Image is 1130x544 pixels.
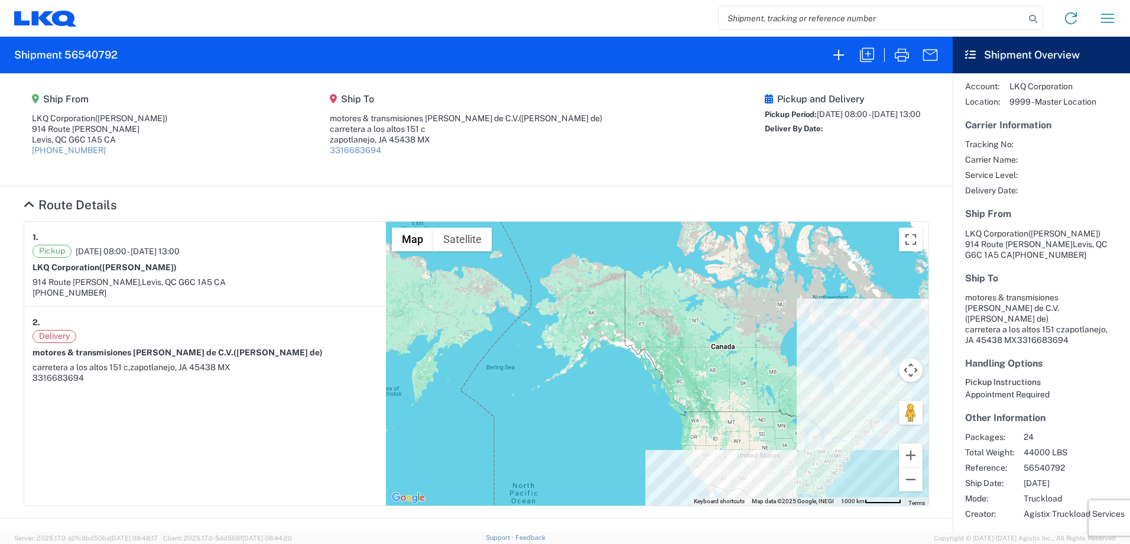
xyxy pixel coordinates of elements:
input: Shipment, tracking or reference number [719,7,1025,30]
span: Mode: [965,493,1014,504]
span: Pickup Period: [765,110,817,119]
span: ([PERSON_NAME]) [95,114,167,123]
div: motores & transmisiones [PERSON_NAME] de C.V. [330,113,602,124]
h6: Pickup Instructions [965,377,1118,387]
address: Levis, QC G6C 1A5 CA [965,228,1118,260]
span: [DATE] 08:00 - [DATE] 13:00 [817,109,921,119]
span: Account: [965,81,1000,92]
span: Client: 2025.17.0-5dd568f [163,535,292,542]
img: Google [389,490,428,506]
strong: 1. [33,230,38,245]
span: 1000 km [841,498,865,504]
h5: Pickup and Delivery [765,93,921,105]
a: Support [486,534,515,541]
span: Tracking No: [965,139,1018,150]
span: 24 [1024,432,1125,442]
div: 914 Route [PERSON_NAME] [32,124,167,134]
span: LKQ Corporation [1009,81,1096,92]
span: Deliver By Date: [765,124,823,133]
div: [PHONE_NUMBER] [33,287,378,298]
span: 44000 LBS [1024,447,1125,458]
a: 3316683694 [330,145,381,155]
div: zapotlanejo, JA 45438 MX [330,134,602,145]
span: Total Weight: [965,447,1014,458]
div: Levis, QC G6C 1A5 CA [32,134,167,145]
span: Ship Date: [965,478,1014,488]
div: 3316683694 [33,373,378,383]
span: Packages: [965,432,1014,442]
a: [PHONE_NUMBER] [32,145,106,155]
span: Server: 2025.17.0-a2fc8bd50ba [14,535,158,542]
span: ([PERSON_NAME]) [1028,229,1100,238]
button: Toggle fullscreen view [899,228,923,251]
h5: Ship From [32,93,167,105]
span: [DATE] 08:44:20 [242,535,292,542]
span: Delivery [33,330,76,343]
span: 914 Route [PERSON_NAME] [965,239,1073,249]
strong: LKQ Corporation [33,263,177,272]
button: Map camera controls [899,358,923,382]
span: ([PERSON_NAME]) [99,263,177,272]
h5: Handling Options [965,358,1118,369]
h5: Ship To [330,93,602,105]
span: Carrier Name: [965,154,1018,165]
h5: Ship To [965,273,1118,284]
div: Appointment Required [965,389,1118,400]
span: Truckload [1024,493,1125,504]
span: ([PERSON_NAME] de) [233,348,323,357]
button: Zoom in [899,443,923,467]
button: Zoom out [899,468,923,491]
h5: Other Information [965,412,1118,423]
span: [DATE] 08:00 - [DATE] 13:00 [76,246,180,257]
span: LKQ Corporation [965,229,1028,238]
span: 56540792 [1024,462,1125,473]
h5: Carrier Information [965,119,1118,131]
span: Creator: [965,509,1014,519]
span: ([PERSON_NAME] de) [519,114,602,123]
h2: Shipment 56540792 [14,48,118,62]
header: Shipment Overview [953,37,1130,73]
span: Copyright © [DATE]-[DATE] Agistix Inc., All Rights Reserved [934,533,1116,543]
span: Location: [965,96,1000,107]
span: Service Level: [965,170,1018,180]
strong: 2. [33,315,40,330]
span: [DATE] [1024,478,1125,488]
div: LKQ Corporation [32,113,167,124]
span: Reference: [965,462,1014,473]
button: Drag Pegman onto the map to open Street View [899,401,923,425]
span: 914 Route [PERSON_NAME], [33,277,142,287]
span: [PHONE_NUMBER] [1012,250,1086,260]
span: Delivery Date: [965,185,1018,196]
span: [DATE] 08:48:17 [110,535,158,542]
span: 9999 - Master Location [1009,96,1096,107]
span: Levis, QC G6C 1A5 CA [142,277,226,287]
h5: Ship From [965,208,1118,219]
button: Map Scale: 1000 km per 58 pixels [837,497,905,506]
span: motores & transmisiones [PERSON_NAME] de C.V. carretera a los altos 151 c [965,293,1061,334]
button: Show satellite imagery [433,228,492,251]
address: zapotlanejo, JA 45438 MX [965,292,1118,345]
span: zapotlanejo, JA 45438 MX [130,362,230,372]
a: Feedback [515,534,545,541]
span: Agistix Truckload Services [1024,509,1125,519]
button: Keyboard shortcuts [694,497,745,506]
span: Pickup [33,245,72,258]
button: Show street map [392,228,433,251]
a: Hide Details [24,197,117,212]
span: Map data ©2025 Google, INEGI [752,498,834,504]
a: Terms [908,500,925,506]
div: carretera a los altos 151 c [330,124,602,134]
strong: motores & transmisiones [PERSON_NAME] de C.V. [33,348,323,357]
span: carretera a los altos 151 c, [33,362,130,372]
a: Open this area in Google Maps (opens a new window) [389,490,428,506]
span: 3316683694 [1017,335,1069,345]
span: ([PERSON_NAME] de) [965,314,1048,323]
